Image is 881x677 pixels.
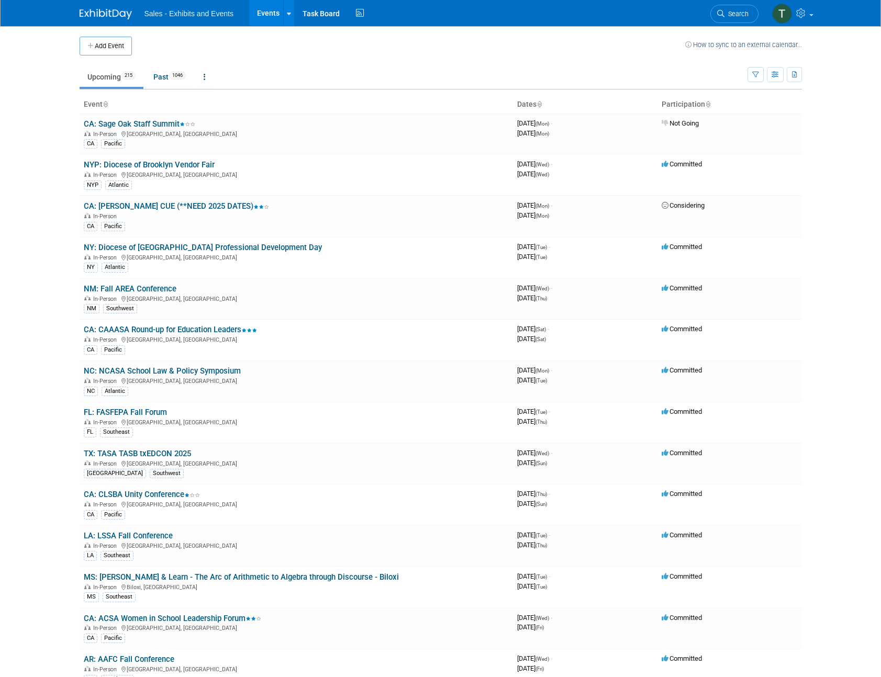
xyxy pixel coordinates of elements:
span: - [549,531,550,539]
span: (Wed) [536,162,549,167]
div: Pacific [101,139,125,149]
div: [GEOGRAPHIC_DATA], [GEOGRAPHIC_DATA] [84,376,509,385]
span: [DATE] [517,243,550,251]
img: In-Person Event [84,296,91,301]
span: - [549,572,550,580]
a: Search [710,5,759,23]
span: (Wed) [536,286,549,291]
div: Southeast [100,427,133,437]
div: Pacific [101,510,125,520]
img: In-Person Event [84,254,91,259]
a: TX: TASA TASB txEDCON 2025 [84,449,191,458]
div: Atlantic [105,180,132,190]
img: In-Person Event [84,131,91,136]
div: [GEOGRAPHIC_DATA], [GEOGRAPHIC_DATA] [84,253,509,261]
span: [DATE] [517,459,547,467]
div: [GEOGRAPHIC_DATA], [GEOGRAPHIC_DATA] [84,500,509,508]
span: In-Person [93,254,120,261]
span: (Fri) [536,625,544,630]
span: [DATE] [517,664,544,672]
span: (Thu) [536,543,547,548]
span: (Tue) [536,254,547,260]
span: [DATE] [517,582,547,590]
span: [DATE] [517,211,549,219]
div: [GEOGRAPHIC_DATA], [GEOGRAPHIC_DATA] [84,664,509,673]
span: (Thu) [536,419,547,425]
img: ExhibitDay [80,9,132,19]
div: CA [84,634,97,643]
div: [GEOGRAPHIC_DATA], [GEOGRAPHIC_DATA] [84,541,509,549]
a: CA: [PERSON_NAME] CUE (**NEED 2025 DATES) [84,201,269,211]
span: In-Person [93,213,120,220]
span: (Sun) [536,460,547,466]
span: (Tue) [536,584,547,590]
span: In-Person [93,460,120,467]
span: Committed [662,572,702,580]
span: In-Person [93,666,120,673]
span: (Mon) [536,203,549,209]
span: Committed [662,408,702,415]
span: Committed [662,655,702,662]
div: MS [84,592,99,602]
span: In-Person [93,625,120,631]
span: [DATE] [517,376,547,384]
a: AR: AAFC Fall Conference [84,655,174,664]
span: [DATE] [517,614,552,622]
span: (Tue) [536,244,547,250]
img: In-Person Event [84,419,91,424]
div: [GEOGRAPHIC_DATA] [84,469,146,478]
img: In-Person Event [84,501,91,506]
img: In-Person Event [84,460,91,466]
span: In-Person [93,584,120,591]
span: (Sat) [536,336,546,342]
span: (Tue) [536,574,547,580]
span: - [551,655,552,662]
span: Committed [662,325,702,333]
span: 1046 [169,72,186,80]
span: - [551,284,552,292]
div: CA [84,345,97,355]
span: [DATE] [517,418,547,425]
a: MS: [PERSON_NAME] & Learn - The Arc of Arithmetic to Algebra through Discourse - Biloxi [84,572,399,582]
span: [DATE] [517,531,550,539]
a: CA: Sage Oak Staff Summit [84,119,195,129]
a: Sort by Start Date [537,100,542,108]
a: NC: NCASA School Law & Policy Symposium [84,366,241,376]
div: Southwest [103,304,137,313]
a: NYP: Diocese of Brooklyn Vendor Fair [84,160,215,170]
span: [DATE] [517,284,552,292]
span: - [548,325,549,333]
div: NYP [84,180,102,190]
button: Add Event [80,37,132,55]
span: [DATE] [517,408,550,415]
span: (Thu) [536,296,547,301]
div: NM [84,304,99,313]
div: CA [84,139,97,149]
span: (Fri) [536,666,544,672]
div: Biloxi, [GEOGRAPHIC_DATA] [84,582,509,591]
div: [GEOGRAPHIC_DATA], [GEOGRAPHIC_DATA] [84,623,509,631]
span: 215 [121,72,136,80]
a: LA: LSSA Fall Conference [84,531,173,540]
a: CA: CAAASA Round-up for Education Leaders [84,325,257,334]
span: - [551,366,552,374]
span: - [551,614,552,622]
span: In-Person [93,419,120,426]
span: [DATE] [517,201,552,209]
span: [DATE] [517,335,546,343]
div: [GEOGRAPHIC_DATA], [GEOGRAPHIC_DATA] [84,335,509,343]
img: In-Person Event [84,336,91,342]
div: CA [84,222,97,231]
img: In-Person Event [84,543,91,548]
span: Not Going [662,119,699,127]
div: Pacific [101,345,125,355]
span: (Thu) [536,491,547,497]
div: Atlantic [102,387,128,396]
div: [GEOGRAPHIC_DATA], [GEOGRAPHIC_DATA] [84,294,509,302]
span: - [551,449,552,457]
span: Search [724,10,749,18]
div: CA [84,510,97,520]
span: (Sun) [536,501,547,507]
div: NY [84,263,98,272]
span: Committed [662,490,702,498]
